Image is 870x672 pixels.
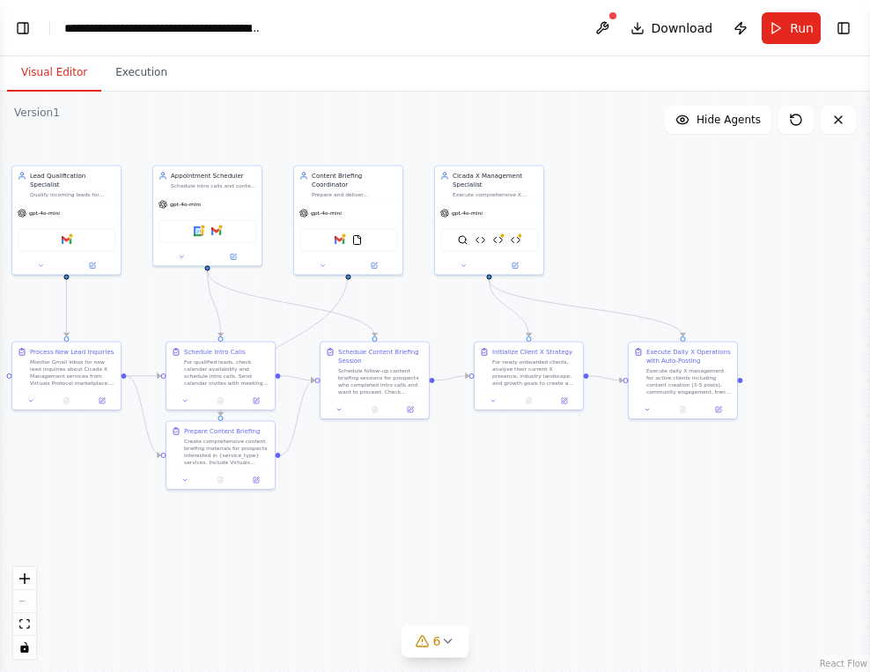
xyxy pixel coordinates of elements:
button: No output available [356,404,393,415]
img: Gmail [335,235,345,246]
button: No output available [202,475,239,485]
div: Content Briefing CoordinatorPrepare and deliver comprehensive content briefings for {service_type... [293,166,403,276]
button: Hide Agents [665,106,771,134]
g: Edge from 34c8b1e9-aa81-4ae7-a246-109e6082821b to 3e8cb409-aac3-4875-8b45-d8a760d26260 [281,372,315,385]
button: No output available [664,404,701,415]
div: Schedule Intro Calls [184,348,246,357]
button: Show right sidebar [831,16,856,41]
div: For qualified leads, check calendar availability and schedule intro calls. Send calendar invites ... [184,358,269,387]
div: Prepare Content Briefing [184,427,260,436]
button: Run [762,12,821,44]
div: Lead Qualification SpecialistQualify incoming leads for Cicada X Management services from Virtual... [11,166,122,276]
button: Open in side panel [395,404,425,415]
a: React Flow attribution [820,659,867,668]
button: toggle interactivity [13,636,36,659]
img: FileReadTool [352,235,363,246]
div: Prepare and deliver comprehensive content briefings for {service_type} implementations, gathering... [312,191,397,198]
g: Edge from e79ec9da-c1f4-4b8a-9c8e-3666af6e9b87 to 3e8cb409-aac3-4875-8b45-d8a760d26260 [281,376,315,460]
nav: breadcrumb [64,19,262,37]
g: Edge from 13e3dea0-0a93-47cb-86dd-775ff42aaf50 to c64c2134-845d-4c63-8520-427ea0463629 [485,280,688,337]
div: For newly onboarded clients, analyze their current X presence, industry landscape, and growth goa... [492,358,578,387]
div: Create comprehensive content briefing materials for prospects interested in {service_type} servic... [184,438,269,466]
button: Visual Editor [7,55,101,92]
span: Run [790,19,814,37]
div: Schedule Content Briefing Session [338,348,424,366]
div: Initialize Client X StrategyFor newly onboarded clients, analyze their current X presence, indust... [474,342,584,411]
button: Open in side panel [490,261,541,271]
g: Edge from 244004b9-7fca-430d-83f3-1446bcfdceb4 to 3e8cb409-aac3-4875-8b45-d8a760d26260 [203,271,380,337]
button: Open in side panel [549,395,579,406]
div: Execute Daily X Operations with Auto-Posting [646,348,732,366]
button: No output available [202,395,239,406]
img: Gmail [62,235,72,246]
button: Open in side panel [241,395,271,406]
img: Zapier Webhook Tool [476,235,486,246]
button: Open in side panel [209,252,259,262]
g: Edge from bc9efeef-50c6-4b8b-b564-9a25beb626b8 to e79ec9da-c1f4-4b8a-9c8e-3666af6e9b87 [217,271,353,417]
div: Initialize Client X Strategy [492,348,572,357]
g: Edge from d4162581-385b-4e99-acc0-ad330df4ab90 to 426c07d3-5603-48c4-b2ab-764bc231afbe [63,271,71,337]
button: Execution [101,55,181,92]
span: 6 [433,632,441,650]
div: Appointment SchedulerSchedule intro calls and content briefing sessions for qualified leads, mana... [152,166,262,267]
span: Hide Agents [697,113,761,127]
g: Edge from 426c07d3-5603-48c4-b2ab-764bc231afbe to 34c8b1e9-aa81-4ae7-a246-109e6082821b [127,372,161,380]
div: Qualify incoming leads for Cicada X Management services from Virtuals Protocol marketplace, asses... [30,191,115,198]
img: SerperDevTool [458,235,468,246]
img: Gmail [211,226,222,237]
div: React Flow controls [13,567,36,659]
div: Execute daily X management for active clients including content creation (3-5 posts), community e... [646,367,732,395]
g: Edge from 3e8cb409-aac3-4875-8b45-d8a760d26260 to 7a8a4302-4684-4d75-8a98-46960a96a5ef [435,372,469,385]
span: gpt-4o-mini [311,210,342,217]
div: Process New Lead InquiriesMonitor Gmail inbox for new lead inquiries about Cicada X Management se... [11,342,122,411]
span: gpt-4o-mini [170,201,201,208]
button: Show left sidebar [11,16,35,41]
div: Schedule intro calls and content briefing sessions for qualified leads, managing calendar availab... [171,182,256,189]
button: Open in side panel [350,261,400,271]
button: Open in side panel [704,404,734,415]
div: Monitor Gmail inbox for new lead inquiries about Cicada X Management services from Virtuals Proto... [30,358,115,387]
div: Cicada X Management SpecialistExecute comprehensive X (Twitter) management for clients onboarded ... [434,166,544,276]
div: Execute Daily X Operations with Auto-PostingExecute daily X management for active clients includi... [628,342,738,420]
button: Open in side panel [68,261,118,271]
button: No output available [48,395,85,406]
g: Edge from 426c07d3-5603-48c4-b2ab-764bc231afbe to e79ec9da-c1f4-4b8a-9c8e-3666af6e9b87 [127,372,161,460]
div: Schedule Intro CallsFor qualified leads, check calendar availability and schedule intro calls. Se... [166,342,276,411]
span: gpt-4o-mini [452,210,483,217]
button: No output available [510,395,547,406]
button: Open in side panel [87,395,117,406]
div: Schedule Content Briefing SessionSchedule follow-up content briefing sessions for prospects who c... [320,342,430,420]
div: Execute comprehensive X (Twitter) management for clients onboarded through Virtuals Protocol mark... [453,191,538,198]
div: Prepare Content BriefingCreate comprehensive content briefing materials for prospects interested ... [166,421,276,491]
span: Download [652,19,713,37]
div: Content Briefing Coordinator [312,172,397,189]
div: Process New Lead Inquiries [30,348,114,357]
div: Appointment Scheduler [171,172,256,181]
div: Lead Qualification Specialist [30,172,115,189]
div: Version 1 [14,106,60,120]
g: Edge from 7a8a4302-4684-4d75-8a98-46960a96a5ef to c64c2134-845d-4c63-8520-427ea0463629 [589,372,623,385]
img: X Twitter Post Tool [511,235,521,246]
g: Edge from 244004b9-7fca-430d-83f3-1446bcfdceb4 to 34c8b1e9-aa81-4ae7-a246-109e6082821b [203,271,225,337]
button: 6 [402,625,469,658]
button: fit view [13,613,36,636]
button: Open in side panel [241,475,271,485]
span: gpt-4o-mini [29,210,60,217]
div: Schedule follow-up content briefing sessions for prospects who completed intro calls and want to ... [338,367,424,395]
button: zoom in [13,567,36,590]
button: Download [623,12,720,44]
div: Cicada X Management Specialist [453,172,538,189]
img: Google Calendar [194,226,204,237]
img: Buffer Post Tool [493,235,504,246]
g: Edge from 13e3dea0-0a93-47cb-86dd-775ff42aaf50 to 7a8a4302-4684-4d75-8a98-46960a96a5ef [485,280,534,337]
